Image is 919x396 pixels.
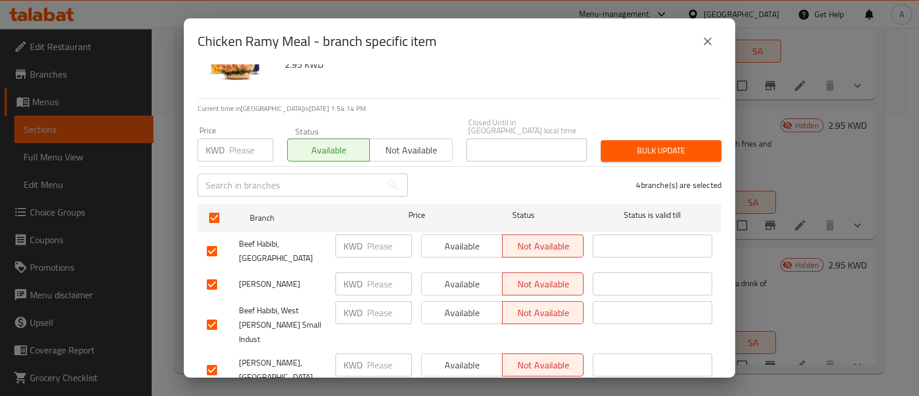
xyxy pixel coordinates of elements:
[343,277,362,291] p: KWD
[198,32,437,51] h2: Chicken Ramy Meal - branch specific item
[369,139,452,162] button: Not available
[343,358,362,372] p: KWD
[379,208,455,222] span: Price
[239,237,326,266] span: Beef Habibi, [GEOGRAPHIC_DATA]
[198,174,381,197] input: Search in branches
[610,144,712,158] span: Bulk update
[426,305,498,321] span: Available
[694,28,721,55] button: close
[507,276,579,293] span: Not available
[198,103,721,114] p: Current time in [GEOGRAPHIC_DATA] is [DATE] 1:54:14 PM
[507,305,579,321] span: Not available
[421,301,503,324] button: Available
[367,301,412,324] input: Please enter price
[636,179,721,191] p: 4 branche(s) are selected
[285,56,712,72] h6: 2.95 KWD
[343,239,362,253] p: KWD
[367,353,412,376] input: Please enter price
[367,234,412,257] input: Please enter price
[287,139,370,162] button: Available
[206,143,225,157] p: KWD
[292,142,365,159] span: Available
[502,272,584,295] button: Not available
[239,277,326,291] span: [PERSON_NAME]
[507,357,579,374] span: Not available
[601,140,721,162] button: Bulk update
[426,238,498,255] span: Available
[502,234,584,257] button: Not available
[507,238,579,255] span: Not available
[239,303,326,347] span: Beef Habibi, West [PERSON_NAME] Small Indust
[250,211,369,225] span: Branch
[426,276,498,293] span: Available
[374,142,447,159] span: Not available
[421,353,503,376] button: Available
[426,357,498,374] span: Available
[367,272,412,295] input: Please enter price
[229,139,273,162] input: Please enter price
[421,272,503,295] button: Available
[464,208,584,222] span: Status
[502,353,584,376] button: Not available
[593,208,712,222] span: Status is valid till
[239,356,326,385] span: [PERSON_NAME], [GEOGRAPHIC_DATA]
[421,234,503,257] button: Available
[502,301,584,324] button: Not available
[343,306,362,320] p: KWD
